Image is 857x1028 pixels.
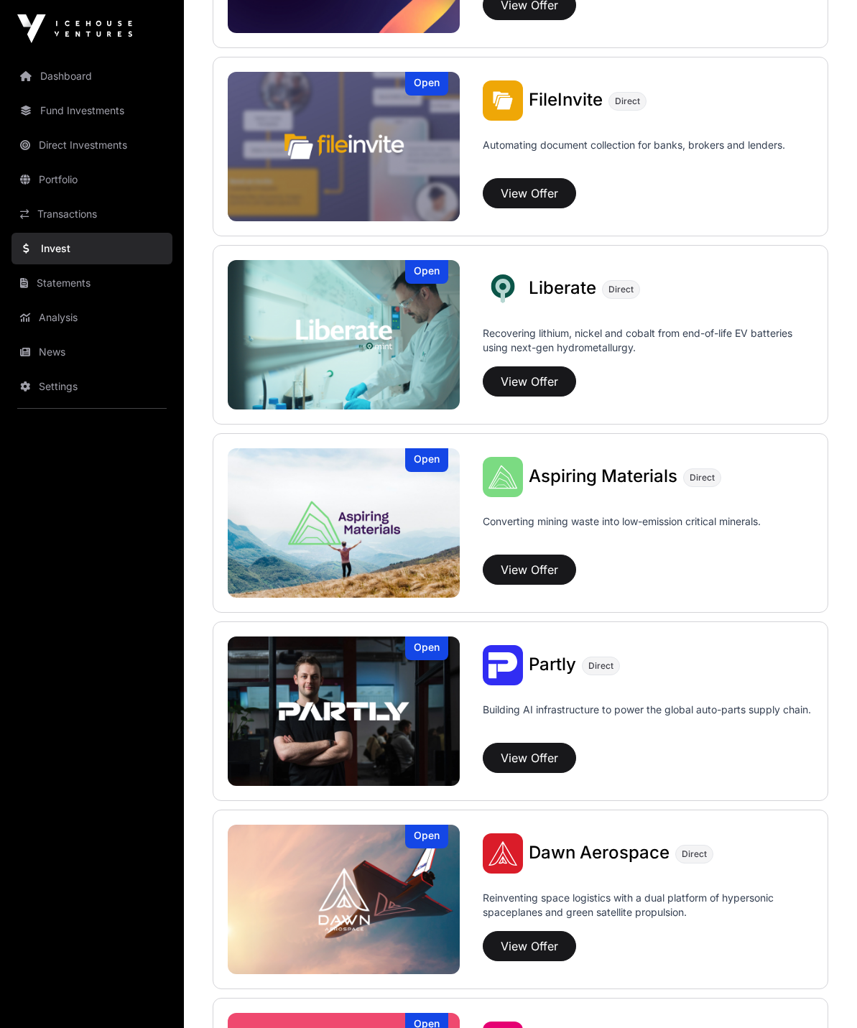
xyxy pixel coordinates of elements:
[405,636,448,660] div: Open
[529,844,670,863] a: Dawn Aerospace
[529,468,677,486] a: Aspiring Materials
[529,842,670,863] span: Dawn Aerospace
[483,891,813,925] p: Reinventing space logistics with a dual platform of hypersonic spaceplanes and green satellite pr...
[483,703,811,737] p: Building AI infrastructure to power the global auto-parts supply chain.
[11,233,172,264] a: Invest
[405,825,448,848] div: Open
[228,636,460,786] img: Partly
[405,448,448,472] div: Open
[483,555,576,585] button: View Offer
[483,645,523,685] img: Partly
[405,260,448,284] div: Open
[483,326,813,361] p: Recovering lithium, nickel and cobalt from end-of-life EV batteries using next-gen hydrometallurgy.
[11,336,172,368] a: News
[682,848,707,860] span: Direct
[608,284,634,295] span: Direct
[690,472,715,483] span: Direct
[405,72,448,96] div: Open
[529,277,596,298] span: Liberate
[529,656,576,675] a: Partly
[483,514,761,549] p: Converting mining waste into low-emission critical minerals.
[228,72,460,221] img: FileInvite
[483,743,576,773] button: View Offer
[529,91,603,110] a: FileInvite
[529,279,596,298] a: Liberate
[11,302,172,333] a: Analysis
[483,269,523,309] img: Liberate
[785,959,857,1028] iframe: Chat Widget
[228,260,460,409] a: LiberateOpen
[483,80,523,121] img: FileInvite
[17,14,132,43] img: Icehouse Ventures Logo
[11,60,172,92] a: Dashboard
[11,371,172,402] a: Settings
[483,138,785,172] p: Automating document collection for banks, brokers and lenders.
[228,448,460,598] a: Aspiring MaterialsOpen
[228,825,460,974] a: Dawn AerospaceOpen
[483,178,576,208] button: View Offer
[529,466,677,486] span: Aspiring Materials
[529,89,603,110] span: FileInvite
[228,825,460,974] img: Dawn Aerospace
[588,660,613,672] span: Direct
[228,72,460,221] a: FileInviteOpen
[529,654,576,675] span: Partly
[11,267,172,299] a: Statements
[228,636,460,786] a: PartlyOpen
[615,96,640,107] span: Direct
[11,164,172,195] a: Portfolio
[483,366,576,397] button: View Offer
[228,260,460,409] img: Liberate
[483,457,523,497] img: Aspiring Materials
[11,129,172,161] a: Direct Investments
[11,198,172,230] a: Transactions
[483,931,576,961] button: View Offer
[11,95,172,126] a: Fund Investments
[483,833,523,874] img: Dawn Aerospace
[228,448,460,598] img: Aspiring Materials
